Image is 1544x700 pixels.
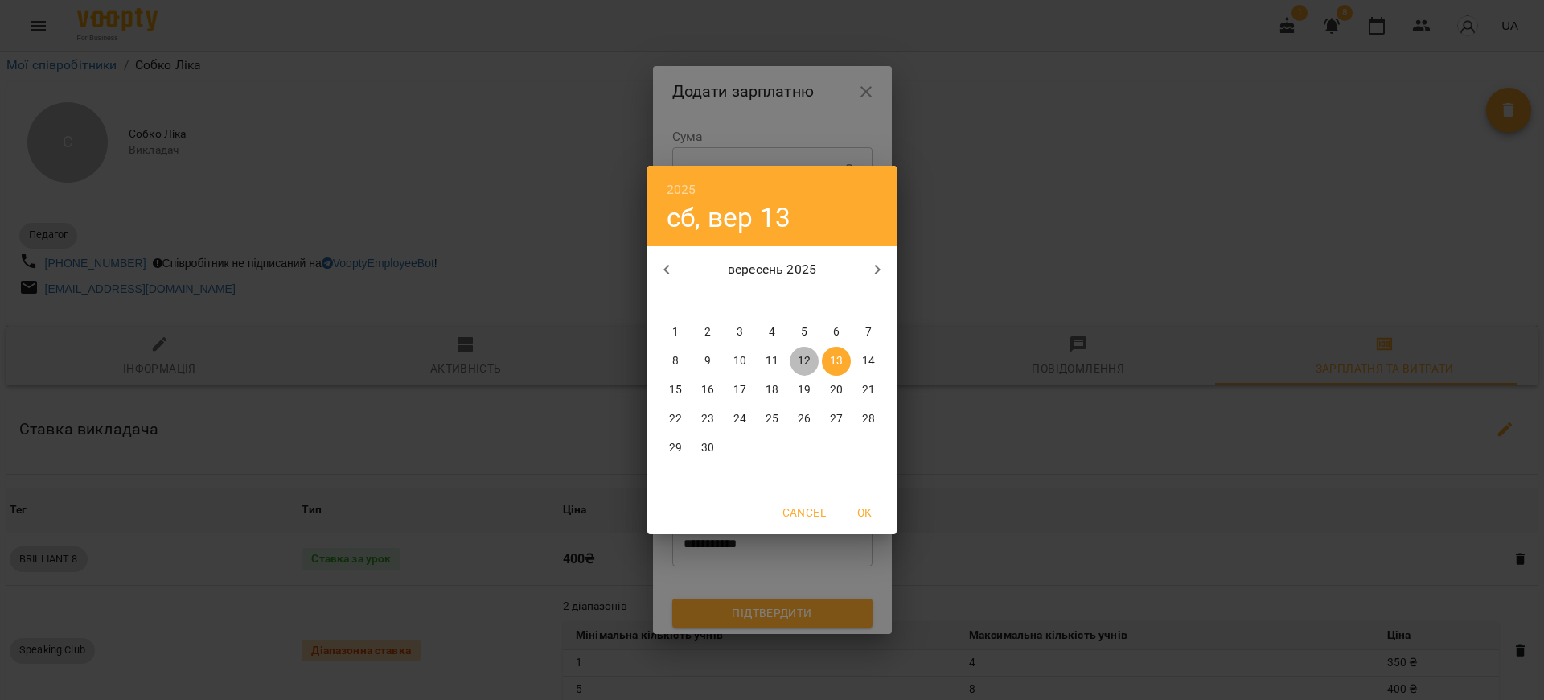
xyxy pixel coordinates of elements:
[830,382,843,398] p: 20
[725,347,754,376] button: 10
[790,318,819,347] button: 5
[833,324,840,340] p: 6
[790,347,819,376] button: 12
[758,294,786,310] span: чт
[669,440,682,456] p: 29
[822,376,851,405] button: 20
[661,434,690,463] button: 29
[798,353,811,369] p: 12
[672,353,679,369] p: 8
[693,405,722,434] button: 23
[790,376,819,405] button: 19
[801,324,807,340] p: 5
[661,347,690,376] button: 8
[704,324,711,340] p: 2
[661,405,690,434] button: 22
[758,405,786,434] button: 25
[845,503,884,522] span: OK
[704,353,711,369] p: 9
[693,347,722,376] button: 9
[822,318,851,347] button: 6
[701,440,714,456] p: 30
[725,376,754,405] button: 17
[758,318,786,347] button: 4
[733,382,746,398] p: 17
[839,498,890,527] button: OK
[701,382,714,398] p: 16
[830,411,843,427] p: 27
[822,294,851,310] span: сб
[766,411,778,427] p: 25
[854,347,883,376] button: 14
[822,347,851,376] button: 13
[669,411,682,427] p: 22
[758,376,786,405] button: 18
[766,353,778,369] p: 11
[790,405,819,434] button: 26
[693,294,722,310] span: вт
[669,382,682,398] p: 15
[854,318,883,347] button: 7
[733,411,746,427] p: 24
[693,376,722,405] button: 16
[776,498,832,527] button: Cancel
[854,405,883,434] button: 28
[725,405,754,434] button: 24
[830,353,843,369] p: 13
[661,294,690,310] span: пн
[686,260,859,279] p: вересень 2025
[865,324,872,340] p: 7
[782,503,826,522] span: Cancel
[737,324,743,340] p: 3
[862,353,875,369] p: 14
[798,411,811,427] p: 26
[661,376,690,405] button: 15
[758,347,786,376] button: 11
[725,294,754,310] span: ср
[862,382,875,398] p: 21
[854,294,883,310] span: нд
[733,353,746,369] p: 10
[693,434,722,463] button: 30
[693,318,722,347] button: 2
[790,294,819,310] span: пт
[701,411,714,427] p: 23
[661,318,690,347] button: 1
[822,405,851,434] button: 27
[854,376,883,405] button: 21
[672,324,679,340] p: 1
[667,179,696,201] button: 2025
[725,318,754,347] button: 3
[798,382,811,398] p: 19
[769,324,775,340] p: 4
[766,382,778,398] p: 18
[862,411,875,427] p: 28
[667,201,790,234] button: сб, вер 13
